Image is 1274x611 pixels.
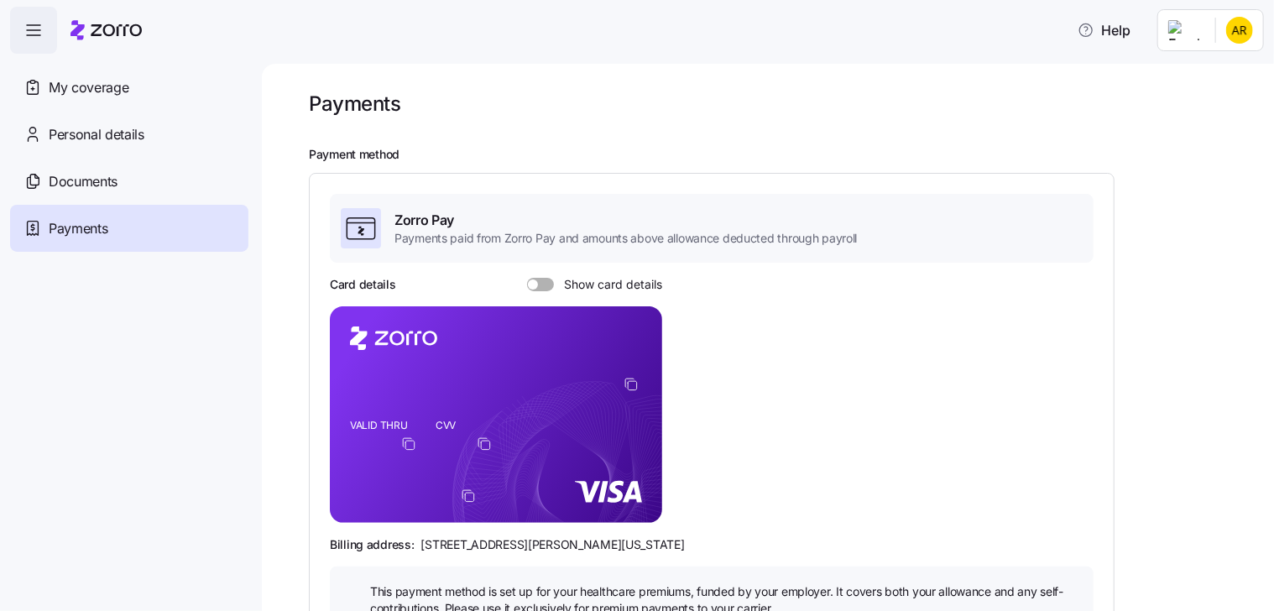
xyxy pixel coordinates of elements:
[461,488,476,504] button: copy-to-clipboard
[421,536,685,553] span: [STREET_ADDRESS][PERSON_NAME][US_STATE]
[49,218,107,239] span: Payments
[49,77,128,98] span: My coverage
[554,278,662,291] span: Show card details
[330,536,415,553] span: Billing address:
[309,147,1251,163] h2: Payment method
[436,419,457,431] tspan: CVV
[10,64,248,111] a: My coverage
[1078,20,1130,40] span: Help
[10,111,248,158] a: Personal details
[49,171,117,192] span: Documents
[1168,20,1202,40] img: Employer logo
[477,436,492,452] button: copy-to-clipboard
[330,276,396,293] h3: Card details
[401,436,416,452] button: copy-to-clipboard
[309,91,400,117] h1: Payments
[624,377,639,392] button: copy-to-clipboard
[10,158,248,205] a: Documents
[394,230,857,247] span: Payments paid from Zorro Pay and amounts above allowance deducted through payroll
[10,205,248,252] a: Payments
[343,583,363,603] img: icon bulb
[394,210,857,231] span: Zorro Pay
[1064,13,1144,47] button: Help
[350,419,408,431] tspan: VALID THRU
[1226,17,1253,44] img: 8bd61982e5a9d2648478e297221a71a3
[49,124,144,145] span: Personal details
